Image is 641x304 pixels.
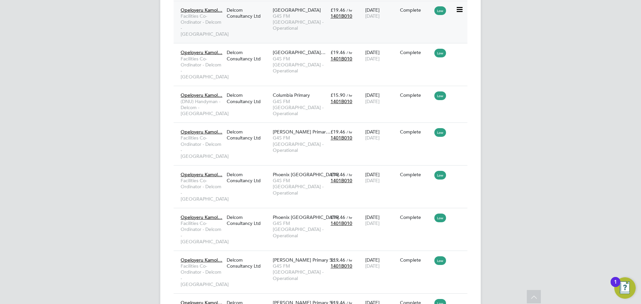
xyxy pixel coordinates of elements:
span: G4S FM [GEOGRAPHIC_DATA] - Operational [273,263,327,281]
a: Opeloyeru Kamol…Facilities Co-Ordinator - Delcom - [GEOGRAPHIC_DATA]Delcom Consultancy LtdPhoenix... [179,168,467,174]
div: Complete [400,172,431,178]
span: Facilities Co-Ordinator - Delcom - [GEOGRAPHIC_DATA] [181,178,223,202]
a: Opeloyeru Kamol…Facilities Co-Ordinator - Delcom - [GEOGRAPHIC_DATA]Delcom Consultancy Ltd[GEOGRA... [179,3,467,9]
span: [DATE] [365,56,380,62]
span: Opeloyeru Kamol… [181,129,222,135]
div: Delcom Consultancy Ltd [225,89,271,107]
span: Opeloyeru Kamol… [181,257,222,263]
span: £19.46 [331,49,345,55]
span: / hr [347,50,352,55]
div: Complete [400,92,431,98]
div: [DATE] [364,4,398,22]
span: 1401B010 [331,263,352,269]
div: Complete [400,129,431,135]
span: Facilities Co-Ordinator - Delcom - [GEOGRAPHIC_DATA] [181,135,223,159]
span: 1401B010 [331,135,352,141]
a: Opeloyeru Kamol…Facilities Co-Ordinator - Delcom - [GEOGRAPHIC_DATA]Delcom Consultancy LtdPhoenix... [179,211,467,216]
div: [DATE] [364,168,398,187]
span: / hr [347,129,352,134]
span: G4S FM [GEOGRAPHIC_DATA] - Operational [273,220,327,239]
span: [DATE] [365,98,380,104]
span: / hr [347,172,352,177]
span: Low [434,6,446,15]
span: £19.46 [331,172,345,178]
span: Opeloyeru Kamol… [181,7,222,13]
span: 1401B010 [331,98,352,104]
span: 1401B010 [331,56,352,62]
div: Delcom Consultancy Ltd [225,211,271,230]
a: Opeloyeru Kamol…(DNU) Handyman - Delcom - [GEOGRAPHIC_DATA]Delcom Consultancy LtdColumbia Primary... [179,88,467,94]
span: G4S FM [GEOGRAPHIC_DATA] - Operational [273,56,327,74]
span: (DNU) Handyman - Delcom - [GEOGRAPHIC_DATA] [181,98,223,117]
span: [DATE] [365,220,380,226]
span: Opeloyeru Kamol… [181,92,222,98]
span: Low [434,49,446,57]
span: [GEOGRAPHIC_DATA]… [273,49,326,55]
span: Facilities Co-Ordinator - Delcom - [GEOGRAPHIC_DATA] [181,220,223,245]
span: [PERSON_NAME] Primary Sc… [273,257,339,263]
span: Columbia Primary [273,92,310,98]
span: £19.46 [331,214,345,220]
span: Low [434,214,446,222]
span: / hr [347,215,352,220]
span: Low [434,171,446,180]
span: [GEOGRAPHIC_DATA] [273,7,321,13]
div: [DATE] [364,211,398,230]
span: Facilities Co-Ordinator - Delcom - [GEOGRAPHIC_DATA] [181,13,223,37]
div: 1 [614,282,617,291]
div: Complete [400,257,431,263]
span: £15.90 [331,92,345,98]
span: / hr [347,93,352,98]
span: / hr [347,258,352,263]
span: Low [434,128,446,137]
span: 1401B010 [331,13,352,19]
div: Complete [400,7,431,13]
a: Opeloyeru Kamol…Facilities Co-Ordinator - Delcom - [GEOGRAPHIC_DATA]Delcom Consultancy Ltd[PERSON... [179,296,467,302]
span: £19.46 [331,129,345,135]
span: [PERSON_NAME] Primar… [273,129,331,135]
span: / hr [347,8,352,13]
span: Low [434,91,446,100]
div: [DATE] [364,46,398,65]
div: Delcom Consultancy Ltd [225,125,271,144]
span: Phoenix [GEOGRAPHIC_DATA] [273,214,339,220]
span: G4S FM [GEOGRAPHIC_DATA] - Operational [273,178,327,196]
span: Facilities Co-Ordinator - Delcom - [GEOGRAPHIC_DATA] [181,56,223,80]
span: Low [434,256,446,265]
div: Delcom Consultancy Ltd [225,168,271,187]
span: Opeloyeru Kamol… [181,214,222,220]
span: G4S FM [GEOGRAPHIC_DATA] - Operational [273,135,327,153]
span: 1401B010 [331,220,352,226]
div: Delcom Consultancy Ltd [225,4,271,22]
div: Delcom Consultancy Ltd [225,254,271,272]
button: Open Resource Center, 1 new notification [614,277,636,299]
div: Complete [400,214,431,220]
div: Complete [400,49,431,55]
span: £19.46 [331,257,345,263]
a: Opeloyeru Kamol…Facilities Co-Ordinator - Delcom - [GEOGRAPHIC_DATA]Delcom Consultancy Ltd[PERSON... [179,125,467,131]
span: G4S FM [GEOGRAPHIC_DATA] - Operational [273,13,327,31]
span: [DATE] [365,263,380,269]
span: £19.46 [331,7,345,13]
span: [DATE] [365,13,380,19]
span: Facilities Co-Ordinator - Delcom - [GEOGRAPHIC_DATA] [181,263,223,287]
span: [DATE] [365,178,380,184]
span: [DATE] [365,135,380,141]
span: 1401B010 [331,178,352,184]
div: Delcom Consultancy Ltd [225,46,271,65]
div: [DATE] [364,89,398,107]
span: G4S FM [GEOGRAPHIC_DATA] - Operational [273,98,327,117]
span: Opeloyeru Kamol… [181,172,222,178]
span: Phoenix [GEOGRAPHIC_DATA] [273,172,339,178]
div: [DATE] [364,254,398,272]
span: Opeloyeru Kamol… [181,49,222,55]
div: [DATE] [364,125,398,144]
a: Opeloyeru Kamol…Facilities Co-Ordinator - Delcom - [GEOGRAPHIC_DATA]Delcom Consultancy Ltd[PERSON... [179,253,467,259]
a: Opeloyeru Kamol…Facilities Co-Ordinator - Delcom - [GEOGRAPHIC_DATA]Delcom Consultancy Ltd[GEOGRA... [179,46,467,51]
